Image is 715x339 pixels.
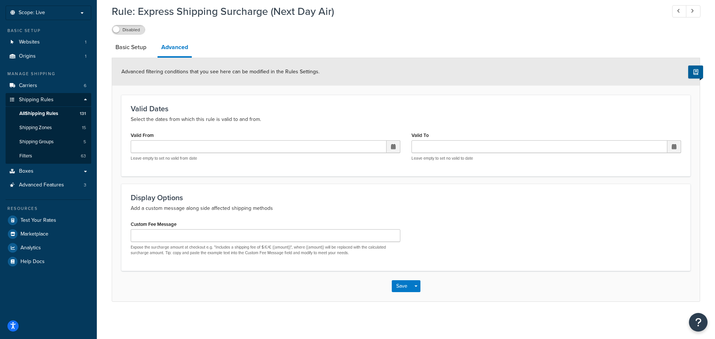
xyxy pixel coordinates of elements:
[131,156,400,161] p: Leave empty to set no valid from date
[6,79,91,93] a: Carriers6
[6,205,91,212] div: Resources
[6,241,91,255] a: Analytics
[84,182,86,188] span: 3
[85,53,86,60] span: 1
[6,49,91,63] a: Origins1
[6,93,91,107] a: Shipping Rules
[131,244,400,256] p: Expose the surcharge amount at checkout e.g. "Includes a shipping fee of $/£/€ {{amount}}", where...
[6,135,91,149] li: Shipping Groups
[672,5,687,17] a: Previous Record
[686,5,700,17] a: Next Record
[131,204,681,213] p: Add a custom message along side affected shipping methods
[6,121,91,135] a: Shipping Zones15
[112,4,658,19] h1: Rule: Express Shipping Surcharge (Next Day Air)
[6,214,91,227] a: Test Your Rates
[81,153,86,159] span: 63
[19,53,36,60] span: Origins
[19,39,40,45] span: Websites
[19,10,45,16] span: Scope: Live
[6,71,91,77] div: Manage Shipping
[131,221,177,227] label: Custom Fee Message
[19,97,54,103] span: Shipping Rules
[19,139,54,145] span: Shipping Groups
[6,49,91,63] li: Origins
[6,28,91,34] div: Basic Setup
[6,35,91,49] a: Websites1
[85,39,86,45] span: 1
[158,38,192,58] a: Advanced
[6,135,91,149] a: Shipping Groups5
[688,65,703,79] button: Show Help Docs
[83,139,86,145] span: 5
[20,245,41,251] span: Analytics
[19,111,58,117] span: All Shipping Rules
[19,83,37,89] span: Carriers
[82,125,86,131] span: 15
[392,280,412,292] button: Save
[112,25,145,34] label: Disabled
[19,125,52,131] span: Shipping Zones
[411,156,681,161] p: Leave empty to set no valid to date
[131,105,681,113] h3: Valid Dates
[112,38,150,56] a: Basic Setup
[6,149,91,163] a: Filters63
[6,107,91,121] a: AllShipping Rules131
[20,259,45,265] span: Help Docs
[6,121,91,135] li: Shipping Zones
[6,178,91,192] a: Advanced Features3
[20,231,48,237] span: Marketplace
[131,194,681,202] h3: Display Options
[19,153,32,159] span: Filters
[131,115,681,124] p: Select the dates from which this rule is valid to and from.
[6,255,91,268] a: Help Docs
[6,79,91,93] li: Carriers
[84,83,86,89] span: 6
[6,93,91,164] li: Shipping Rules
[689,313,708,332] button: Open Resource Center
[6,178,91,192] li: Advanced Features
[19,182,64,188] span: Advanced Features
[6,164,91,178] a: Boxes
[6,227,91,241] a: Marketplace
[411,132,429,138] label: Valid To
[121,68,320,76] span: Advanced filtering conditions that you see here can be modified in the Rules Settings.
[131,132,154,138] label: Valid From
[80,111,86,117] span: 131
[6,149,91,163] li: Filters
[19,168,34,175] span: Boxes
[20,217,56,224] span: Test Your Rates
[6,35,91,49] li: Websites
